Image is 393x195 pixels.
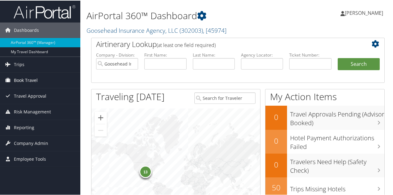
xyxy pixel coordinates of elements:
[157,41,216,48] span: (at least one field required)
[180,26,203,34] span: ( 302003 )
[290,181,384,193] h3: Trips Missing Hotels
[265,153,384,177] a: 0Travelers Need Help (Safety Check)
[265,105,384,129] a: 0Travel Approvals Pending (Advisor Booked)
[144,51,186,57] label: First Name:
[193,51,235,57] label: Last Name:
[194,92,255,103] input: Search for Traveler
[290,130,384,150] h3: Hotel Payment Authorizations Failed
[14,151,46,166] span: Employee Tools
[338,57,380,70] button: Search
[289,51,331,57] label: Ticket Number:
[241,51,283,57] label: Agency Locator:
[340,3,389,22] a: [PERSON_NAME]
[96,38,355,49] h2: Airtinerary Lookup
[14,4,75,19] img: airportal-logo.png
[290,154,384,174] h3: Travelers Need Help (Safety Check)
[14,88,46,103] span: Travel Approval
[95,111,107,123] button: Zoom in
[14,56,24,72] span: Trips
[96,51,138,57] label: Company - Division:
[345,9,383,16] span: [PERSON_NAME]
[290,106,384,127] h3: Travel Approvals Pending (Advisor Booked)
[265,182,287,192] h2: 50
[96,90,165,103] h1: Traveling [DATE]
[14,104,51,119] span: Risk Management
[14,72,38,87] span: Book Travel
[14,22,39,37] span: Dashboards
[265,135,287,146] h2: 0
[87,26,226,34] a: Goosehead Insurance Agency, LLC
[265,129,384,153] a: 0Hotel Payment Authorizations Failed
[265,90,384,103] h1: My Action Items
[265,111,287,122] h2: 0
[87,9,288,22] h1: AirPortal 360™ Dashboard
[139,165,152,177] div: 13
[203,26,226,34] span: , [ 45974 ]
[14,119,34,135] span: Reporting
[265,159,287,169] h2: 0
[95,124,107,136] button: Zoom out
[14,135,48,150] span: Company Admin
